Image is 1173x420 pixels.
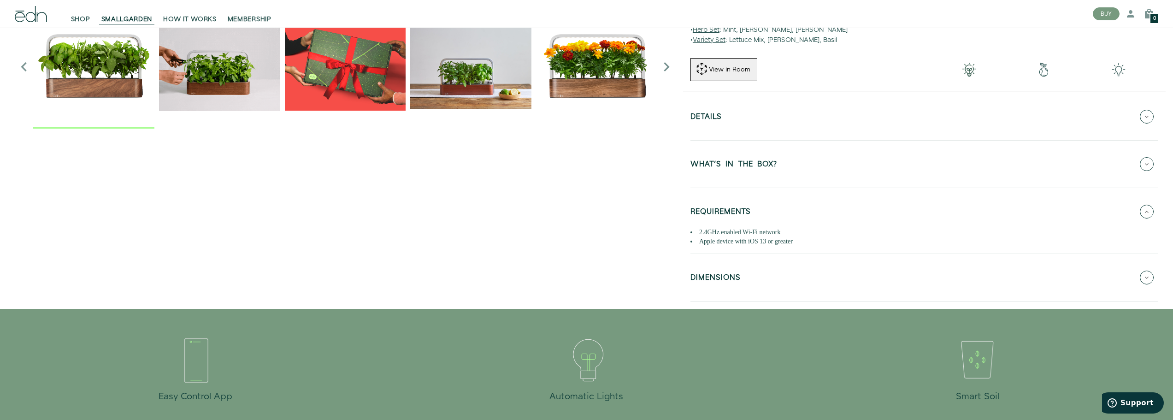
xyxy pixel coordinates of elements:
img: Official-EDN-SMALLGARDEN-HERB-HERO-SLV-2000px_1024x.png [33,5,154,126]
img: green-earth.png [1007,63,1081,77]
img: edn-smallgarden-marigold-hero-SLV-2000px_1024x.png [536,5,657,126]
i: Previous slide [15,58,33,76]
img: edn-smallgarden-tech.png [1081,63,1156,77]
h5: DIMENSIONS [690,274,741,284]
a: SHOP [65,4,96,24]
div: View in Room [708,65,751,74]
img: website-icons-05_960x.png [163,327,228,392]
button: View in Room [690,58,757,81]
span: SMALLGARDEN [101,15,153,24]
u: Variety Set [693,35,725,45]
button: WHAT'S IN THE BOX? [690,148,1158,180]
u: Herb Set [693,25,719,35]
h3: Smart Soil [945,392,1010,402]
a: SMALLGARDEN [96,4,158,24]
img: website-icons-04_ebb2a09f-fb29-45bc-ba4d-66be10a1b697_256x256_crop_center.png [554,327,619,392]
a: MEMBERSHIP [222,4,277,24]
h3: Easy Control App [159,392,232,402]
img: 001-light-bulb.png [931,63,1006,77]
div: 2 / 4 [391,327,782,409]
div: 5 / 6 [536,5,657,129]
button: REQUIREMENTS [690,195,1158,228]
div: 4 / 6 [410,5,531,129]
button: Details [690,101,1158,133]
i: Next slide [657,58,676,76]
li: Apple device with iOS 13 or greater [690,237,1158,246]
img: edn-smallgarden-mixed-herbs-table-product-2000px_1024x.jpg [410,5,531,126]
img: edn-trim-basil.2021-09-07_14_55_24_1024x.gif [159,5,280,126]
span: SHOP [71,15,90,24]
div: 2 / 6 [159,5,280,129]
li: 2.4GHz enabled Wi-Fi network [690,228,1158,237]
img: EMAILS_-_Holiday_21_PT1_28_9986b34a-7908-4121-b1c1-9595d1e43abe_1024x.png [285,5,406,126]
h5: REQUIREMENTS [690,208,751,219]
div: 1 / 6 [33,5,154,129]
img: website-icons-01_bffe4e8e-e6ad-4baf-b3bb-415061d1c4fc_960x.png [945,327,1010,392]
div: 3 / 6 [285,5,406,129]
span: 0 [1153,16,1156,21]
a: HOW IT WORKS [158,4,222,24]
iframe: Opens a widget where you can find more information [1102,392,1164,415]
h5: WHAT'S IN THE BOX? [690,160,777,171]
h5: Details [690,113,722,124]
h3: Automatic Lights [549,392,623,402]
span: HOW IT WORKS [163,15,216,24]
div: 3 / 4 [782,327,1173,409]
button: BUY [1093,7,1120,20]
button: DIMENSIONS [690,261,1158,294]
span: MEMBERSHIP [228,15,271,24]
